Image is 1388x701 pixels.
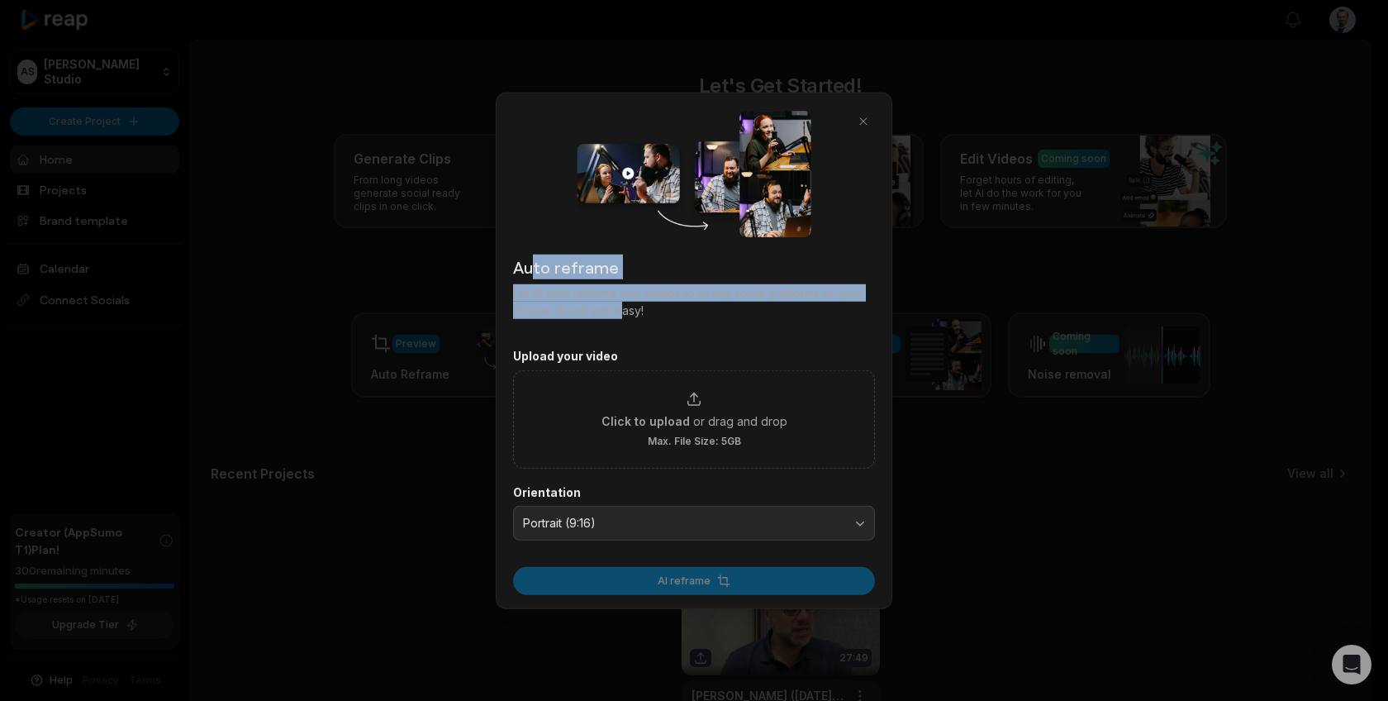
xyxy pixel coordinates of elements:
[601,412,690,429] span: Click to upload
[513,284,875,319] p: Let AI auto reframe you videos to fit any social platforms of your choice. Quick and easy!
[513,506,875,541] button: Portrait (9:16)
[577,110,810,238] img: auto_reframe_dialog.png
[693,412,787,429] span: or drag and drop
[648,434,741,447] span: Max. File Size: 5GB
[513,349,875,364] label: Upload your video
[523,516,842,531] span: Portrait (9:16)
[513,255,875,279] h2: Auto reframe
[513,484,875,499] label: Orientation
